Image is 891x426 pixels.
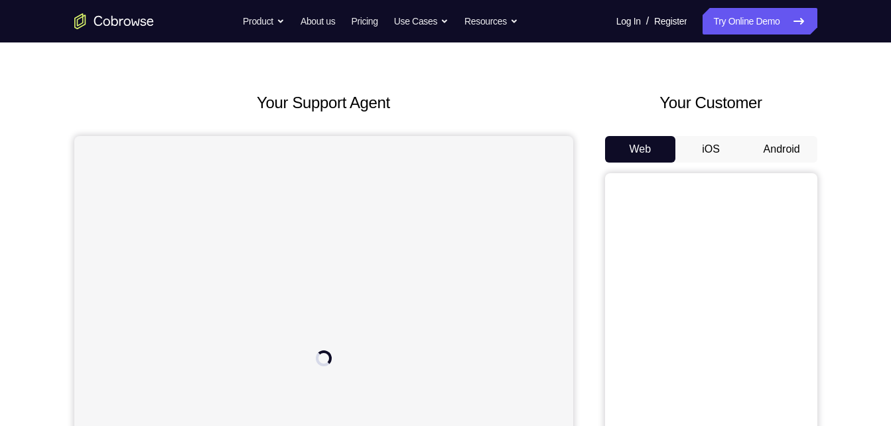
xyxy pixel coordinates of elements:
[703,8,817,35] a: Try Online Demo
[351,8,377,35] a: Pricing
[616,8,641,35] a: Log In
[464,8,518,35] button: Resources
[74,13,154,29] a: Go to the home page
[675,136,746,163] button: iOS
[605,136,676,163] button: Web
[74,91,573,115] h2: Your Support Agent
[243,8,285,35] button: Product
[301,8,335,35] a: About us
[605,91,817,115] h2: Your Customer
[394,8,448,35] button: Use Cases
[746,136,817,163] button: Android
[646,13,649,29] span: /
[654,8,687,35] a: Register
